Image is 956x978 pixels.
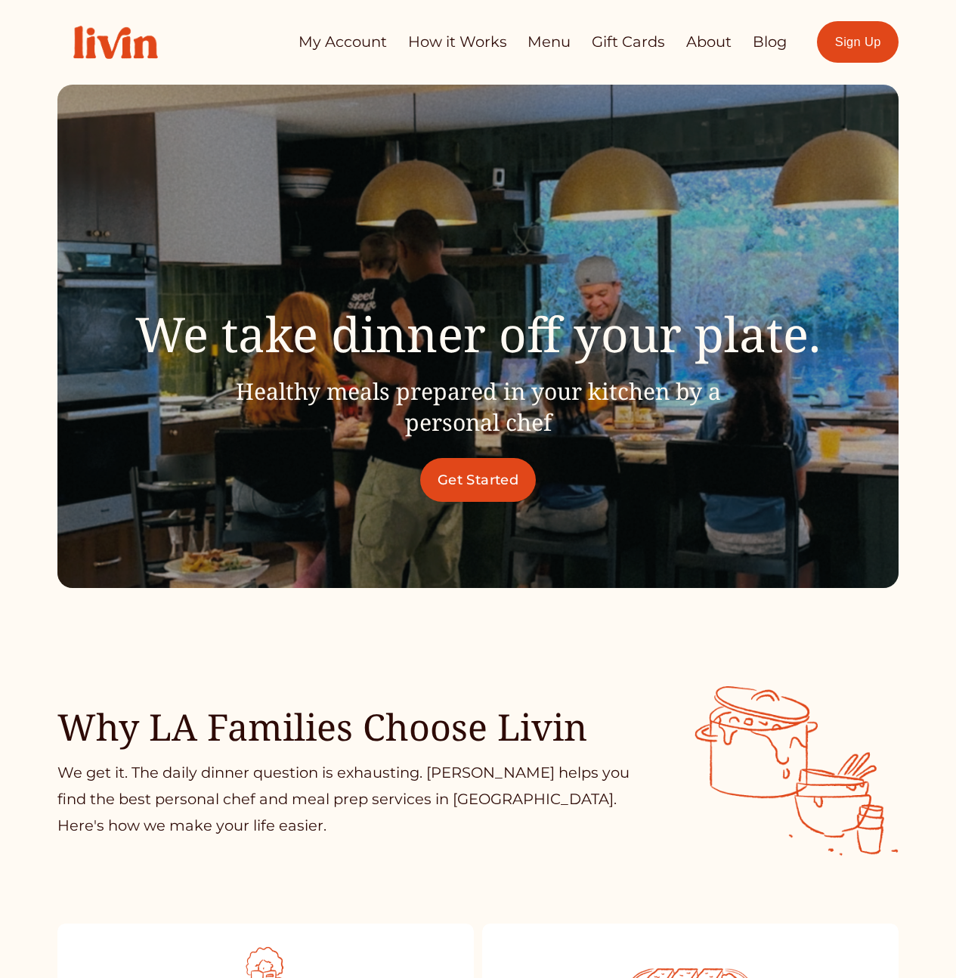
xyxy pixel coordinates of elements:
span: We take dinner off your plate. [135,301,821,367]
a: Gift Cards [592,27,665,57]
a: Menu [528,27,571,57]
img: Livin [57,10,174,75]
h2: Why LA Families Choose Livin [57,703,651,750]
a: About [686,27,732,57]
a: Blog [753,27,787,57]
span: Healthy meals prepared in your kitchen by a personal chef [236,376,721,438]
a: Sign Up [817,21,899,63]
a: How it Works [408,27,507,57]
a: My Account [299,27,387,57]
a: Get Started [420,458,537,502]
p: We get it. The daily dinner question is exhausting. [PERSON_NAME] helps you find the best persona... [57,760,651,839]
